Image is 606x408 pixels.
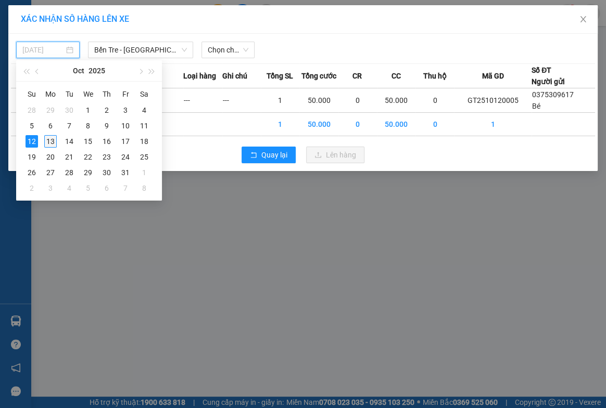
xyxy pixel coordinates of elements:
td: 2025-11-03 [41,180,60,196]
div: 4 [138,104,150,116]
div: 29 [44,104,57,116]
span: CR [352,70,362,82]
td: 2025-10-09 [97,118,116,134]
div: 26 [26,166,38,179]
td: 1 [454,113,532,136]
td: 50.000 [377,88,415,113]
button: Oct [73,60,84,81]
span: Mã GD [482,70,503,82]
td: 2025-11-01 [135,165,154,180]
td: 2025-11-08 [135,180,154,196]
td: 1 [261,88,299,113]
div: 27 [44,166,57,179]
div: 30 [63,104,75,116]
td: 2025-11-06 [97,180,116,196]
td: 2025-10-24 [116,149,135,165]
div: Số ĐT Người gửi [532,64,565,87]
td: Giỏ [145,88,183,113]
div: 21 [63,151,75,163]
div: 13 [44,135,57,148]
th: Su [22,86,41,102]
td: 2025-11-05 [79,180,97,196]
td: 50.000 [299,113,338,136]
td: 2025-10-07 [60,118,79,134]
div: 31 [119,166,132,179]
td: 50.000 [377,113,415,136]
span: Tổng cước [301,70,336,82]
button: Close [569,5,598,34]
th: We [79,86,97,102]
td: 2025-10-10 [116,118,135,134]
td: 2025-10-15 [79,134,97,149]
div: 1 [82,104,94,116]
td: 2025-10-23 [97,149,116,165]
span: CC [391,70,400,82]
span: 0375309617 [532,90,574,99]
div: 28 [63,166,75,179]
div: 17 [119,135,132,148]
td: 2025-10-14 [60,134,79,149]
div: 3 [119,104,132,116]
div: 29 [82,166,94,179]
th: Th [97,86,116,102]
td: 0 [415,113,454,136]
td: 2025-10-06 [41,118,60,134]
div: 30 [100,166,113,179]
div: 8 [82,120,94,132]
td: 2025-10-03 [116,102,135,118]
td: 0 [415,88,454,113]
td: 2025-10-17 [116,134,135,149]
td: 2025-10-19 [22,149,41,165]
td: 2025-10-02 [97,102,116,118]
td: 2025-10-25 [135,149,154,165]
span: XÁC NHẬN SỐ HÀNG LÊN XE [21,14,129,24]
div: 25 [138,151,150,163]
button: 2025 [89,60,105,81]
div: 5 [82,182,94,194]
th: Mo [41,86,60,102]
div: 1 [138,166,150,179]
div: 6 [100,182,113,194]
div: 7 [119,182,132,194]
div: 22 [82,151,94,163]
td: 2025-11-04 [60,180,79,196]
td: 2025-10-11 [135,118,154,134]
td: 2025-10-16 [97,134,116,149]
td: 2025-10-27 [41,165,60,180]
div: 4 [63,182,75,194]
td: --- [222,88,261,113]
div: 20 [44,151,57,163]
div: 19 [26,151,38,163]
span: Ghi chú [222,70,247,82]
td: 2025-09-28 [22,102,41,118]
td: 2025-10-21 [60,149,79,165]
div: 16 [100,135,113,148]
td: 2025-10-12 [22,134,41,149]
span: down [181,47,187,53]
th: Tu [60,86,79,102]
div: 14 [63,135,75,148]
th: Fr [116,86,135,102]
td: 2025-10-01 [79,102,97,118]
div: 15 [82,135,94,148]
div: 9 [100,120,113,132]
div: 5 [26,120,38,132]
span: Thu hộ [423,70,446,82]
span: Quay lại [261,149,287,161]
input: 12/10/2025 [22,44,64,56]
td: GT2510120005 [454,88,532,113]
span: Loại hàng [183,70,216,82]
div: 8 [138,182,150,194]
div: 2 [100,104,113,116]
th: Sa [135,86,154,102]
span: Chọn chuyến [208,42,249,58]
button: rollbackQuay lại [242,147,296,163]
span: Tổng SL [267,70,293,82]
td: 2025-10-30 [97,165,116,180]
div: 24 [119,151,132,163]
td: 0 [338,88,377,113]
span: close [579,15,587,23]
td: 2025-10-26 [22,165,41,180]
td: 2025-11-07 [116,180,135,196]
td: 2025-10-31 [116,165,135,180]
